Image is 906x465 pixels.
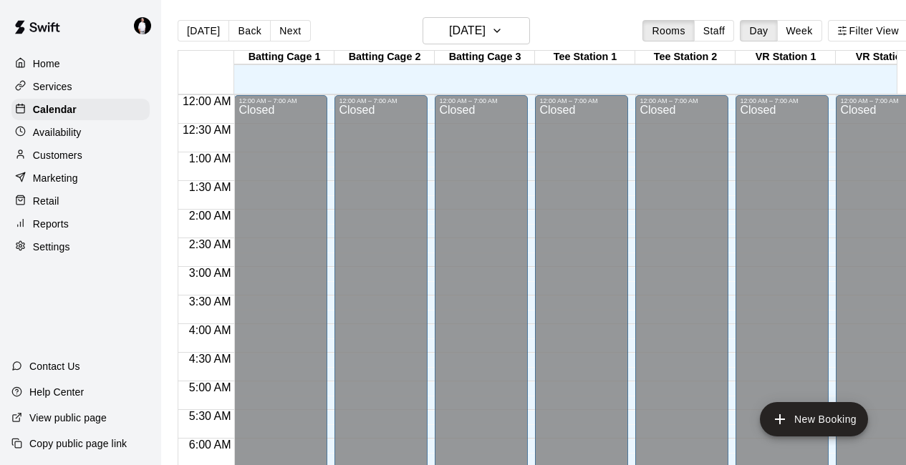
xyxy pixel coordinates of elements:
div: 12:00 AM – 7:00 AM [439,97,524,104]
span: 1:30 AM [185,181,235,193]
button: Back [228,20,271,41]
a: Services [11,76,150,97]
button: Rooms [642,20,694,41]
div: VR Station 1 [736,51,836,64]
span: 12:00 AM [179,95,235,107]
p: Home [33,57,60,71]
button: Staff [694,20,735,41]
a: Marketing [11,167,150,189]
a: Retail [11,190,150,212]
div: Batting Cage 3 [435,51,535,64]
div: 12:00 AM – 7:00 AM [339,97,423,104]
a: Home [11,53,150,74]
a: Customers [11,145,150,166]
p: View public page [29,411,107,425]
button: add [760,402,868,436]
span: 4:30 AM [185,353,235,365]
span: 6:00 AM [185,439,235,451]
div: Tee Station 2 [635,51,736,64]
a: Settings [11,236,150,258]
button: [DATE] [423,17,530,44]
p: Contact Us [29,359,80,373]
a: Availability [11,122,150,143]
img: Travis Hamilton [134,17,151,34]
button: Day [740,20,777,41]
h6: [DATE] [449,21,486,41]
button: Week [777,20,822,41]
div: 12:00 AM – 7:00 AM [238,97,323,104]
span: 12:30 AM [179,124,235,136]
div: Batting Cage 1 [234,51,334,64]
div: Tee Station 1 [535,51,635,64]
p: Help Center [29,385,84,399]
div: Batting Cage 2 [334,51,435,64]
span: 2:00 AM [185,210,235,222]
a: Calendar [11,99,150,120]
span: 5:30 AM [185,410,235,422]
button: Next [270,20,310,41]
button: [DATE] [178,20,229,41]
p: Marketing [33,171,78,185]
p: Calendar [33,102,77,117]
span: 1:00 AM [185,152,235,165]
span: 5:00 AM [185,381,235,393]
div: Travis Hamilton [131,11,161,40]
p: Availability [33,125,82,139]
span: 4:00 AM [185,324,235,336]
div: 12:00 AM – 7:00 AM [640,97,724,104]
p: Settings [33,240,70,254]
p: Services [33,79,72,94]
span: 3:30 AM [185,295,235,308]
div: 12:00 AM – 7:00 AM [539,97,624,104]
p: Retail [33,194,59,208]
p: Customers [33,148,82,162]
span: 2:30 AM [185,238,235,250]
div: 12:00 AM – 7:00 AM [740,97,824,104]
a: Reports [11,213,150,235]
span: 3:00 AM [185,267,235,279]
p: Copy public page link [29,436,127,451]
p: Reports [33,217,69,231]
